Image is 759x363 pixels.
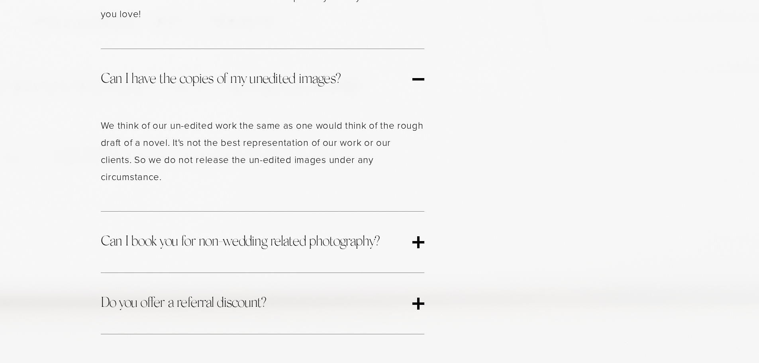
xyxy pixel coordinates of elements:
span: Can I book you for non-wedding related photography? [101,232,412,253]
span: Do you offer a referral discount? [101,293,412,314]
div: Can I have the copies of my unedited images? [101,110,424,212]
p: We think of our un-edited work the same as one would think of the rough draft of a novel. It's no... [101,116,424,185]
button: Can I have the copies of my unedited images? [101,49,424,110]
button: Can I book you for non-wedding related photography? [101,212,424,273]
button: Do you offer a referral discount? [101,273,424,334]
span: Can I have the copies of my unedited images? [101,69,412,90]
